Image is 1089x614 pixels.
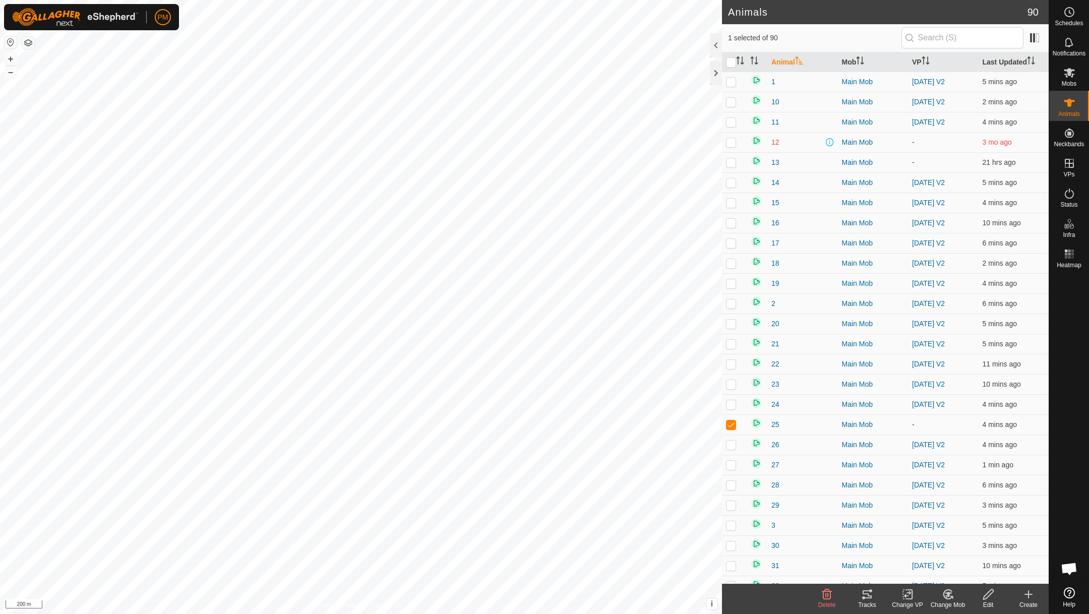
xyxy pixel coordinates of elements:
a: [DATE] V2 [912,118,945,126]
img: returning on [750,397,762,409]
span: 31 [771,561,779,571]
img: returning on [750,135,762,147]
img: returning on [750,74,762,86]
p-sorticon: Activate to sort [1027,58,1035,66]
img: returning on [750,417,762,429]
a: [DATE] V2 [912,199,945,207]
div: Main Mob [842,359,904,370]
a: Help [1049,583,1089,611]
img: returning on [750,175,762,187]
span: i [711,599,713,608]
p-sorticon: Activate to sort [750,58,758,66]
div: Main Mob [842,561,904,571]
img: Gallagher Logo [12,8,138,26]
span: 7 Oct 2025, 1:34 pm [983,178,1017,187]
span: 29 [771,500,779,511]
div: Main Mob [842,177,904,188]
span: 7 Oct 2025, 1:38 pm [983,98,1017,106]
span: 7 Oct 2025, 1:35 pm [983,320,1017,328]
span: 10 [771,97,779,107]
span: 7 Oct 2025, 1:29 pm [983,562,1021,570]
div: Main Mob [842,77,904,87]
span: 7 Oct 2025, 1:30 pm [983,380,1021,388]
img: returning on [750,195,762,207]
img: returning on [750,235,762,248]
a: [DATE] V2 [912,441,945,449]
th: VP [908,52,979,72]
img: returning on [750,538,762,550]
span: 7 Oct 2025, 1:35 pm [983,340,1017,348]
span: 7 Oct 2025, 1:30 pm [983,219,1021,227]
span: 19 [771,278,779,289]
a: [DATE] V2 [912,461,945,469]
div: Main Mob [842,440,904,450]
p-sorticon: Activate to sort [856,58,864,66]
div: Main Mob [842,399,904,410]
span: Help [1063,601,1075,607]
span: 7 Oct 2025, 1:36 pm [983,541,1017,549]
a: [DATE] V2 [912,98,945,106]
span: 14 [771,177,779,188]
span: Mobs [1062,81,1076,87]
img: returning on [750,336,762,348]
app-display-virtual-paddock-transition: - [912,158,915,166]
span: 7 Oct 2025, 1:36 pm [983,420,1017,428]
span: 27 [771,460,779,470]
span: 25 [771,419,779,430]
input: Search (S) [901,27,1023,48]
a: [DATE] V2 [912,400,945,408]
span: 30 [771,540,779,551]
app-display-virtual-paddock-transition: - [912,420,915,428]
span: 32 [771,581,779,591]
div: Create [1008,600,1049,609]
img: returning on [750,155,762,167]
img: returning on [750,437,762,449]
a: [DATE] V2 [912,380,945,388]
span: 16 [771,218,779,228]
span: 21 [771,339,779,349]
span: 15 [771,198,779,208]
img: returning on [750,94,762,106]
span: 28 [771,480,779,490]
span: 7 Oct 2025, 1:36 pm [983,400,1017,408]
img: returning on [750,578,762,590]
span: 7 Oct 2025, 1:33 pm [983,481,1017,489]
img: returning on [750,377,762,389]
span: 7 June 2025, 4:45 pm [983,138,1012,146]
img: returning on [750,296,762,308]
img: returning on [750,215,762,227]
div: Main Mob [842,419,904,430]
span: 24 [771,399,779,410]
a: [DATE] V2 [912,299,945,308]
div: Main Mob [842,198,904,208]
div: Main Mob [842,480,904,490]
a: [DATE] V2 [912,239,945,247]
div: Main Mob [842,520,904,531]
div: Main Mob [842,500,904,511]
div: Tracks [847,600,887,609]
a: [DATE] V2 [912,320,945,328]
img: returning on [750,518,762,530]
a: [DATE] V2 [912,360,945,368]
span: 7 Oct 2025, 1:38 pm [983,461,1013,469]
a: [DATE] V2 [912,521,945,529]
span: Status [1060,202,1077,208]
th: Mob [838,52,909,72]
p-sorticon: Activate to sort [736,58,744,66]
div: Main Mob [842,460,904,470]
a: [DATE] V2 [912,501,945,509]
div: Change Mob [928,600,968,609]
div: Change VP [887,600,928,609]
div: Main Mob [842,581,904,591]
span: 7 Oct 2025, 1:34 pm [983,239,1017,247]
img: returning on [750,276,762,288]
a: [DATE] V2 [912,259,945,267]
span: 7 Oct 2025, 1:35 pm [983,441,1017,449]
span: Animals [1058,111,1080,117]
span: 17 [771,238,779,249]
div: Main Mob [842,319,904,329]
th: Last Updated [979,52,1049,72]
span: 1 selected of 90 [728,33,901,43]
div: Main Mob [842,117,904,128]
p-sorticon: Activate to sort [922,58,930,66]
